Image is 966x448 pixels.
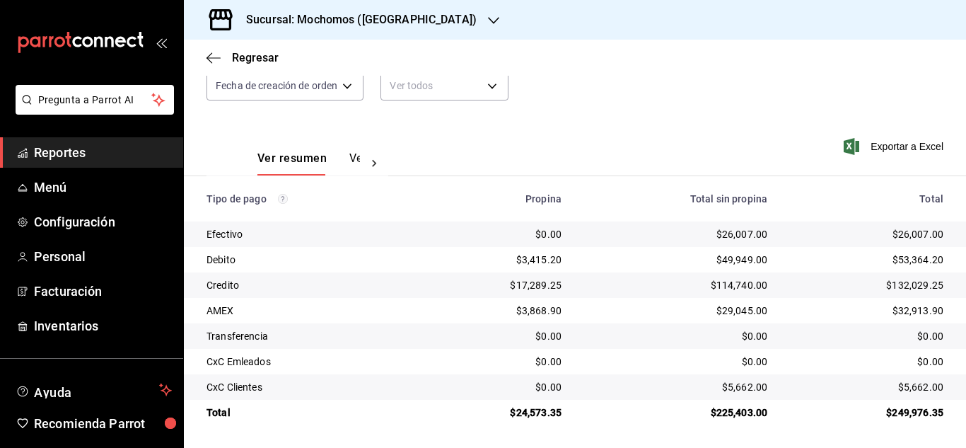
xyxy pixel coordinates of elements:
button: open_drawer_menu [156,37,167,48]
span: Inventarios [34,316,172,335]
button: Regresar [206,51,279,64]
div: $0.00 [584,329,767,343]
div: CxC Emleados [206,355,409,369]
div: $17,289.25 [432,278,561,292]
div: $26,007.00 [584,227,767,241]
span: Facturación [34,282,172,301]
div: $225,403.00 [584,406,767,420]
span: Personal [34,247,172,266]
div: Debito [206,253,409,267]
a: Pregunta a Parrot AI [10,103,174,117]
span: Pregunta a Parrot AI [38,93,152,108]
div: $32,913.90 [790,304,943,318]
div: Total sin propina [584,193,767,205]
div: $0.00 [432,355,561,369]
div: Tipo de pago [206,193,409,205]
div: Ver todos [380,71,508,100]
span: Menú [34,178,172,197]
div: $24,573.35 [432,406,561,420]
div: CxC Clientes [206,380,409,394]
h3: Sucursal: Mochomos ([GEOGRAPHIC_DATA]) [235,11,477,28]
span: Recomienda Parrot [34,414,172,433]
div: $3,868.90 [432,304,561,318]
div: Propina [432,193,561,205]
span: Configuración [34,212,172,231]
button: Exportar a Excel [846,138,943,155]
div: $0.00 [790,329,943,343]
div: $5,662.00 [584,380,767,394]
div: $0.00 [432,380,561,394]
div: $26,007.00 [790,227,943,241]
div: navigation tabs [257,151,360,176]
div: Efectivo [206,227,409,241]
div: Transferencia [206,329,409,343]
div: $53,364.20 [790,253,943,267]
button: Ver pagos [349,151,402,176]
div: $0.00 [432,329,561,343]
span: Reportes [34,143,172,162]
div: $5,662.00 [790,380,943,394]
div: $0.00 [432,227,561,241]
span: Fecha de creación de orden [216,79,337,93]
div: $249,976.35 [790,406,943,420]
svg: Los pagos realizados con Pay y otras terminales son montos brutos. [278,194,288,204]
div: $3,415.20 [432,253,561,267]
div: Credito [206,278,409,292]
div: AMEX [206,304,409,318]
button: Ver resumen [257,151,327,176]
span: Ayuda [34,381,153,398]
div: $132,029.25 [790,278,943,292]
button: Pregunta a Parrot AI [16,85,174,115]
div: Total [206,406,409,420]
div: $0.00 [790,355,943,369]
div: Total [790,193,943,205]
div: $114,740.00 [584,278,767,292]
div: $0.00 [584,355,767,369]
div: $29,045.00 [584,304,767,318]
div: $49,949.00 [584,253,767,267]
span: Regresar [232,51,279,64]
